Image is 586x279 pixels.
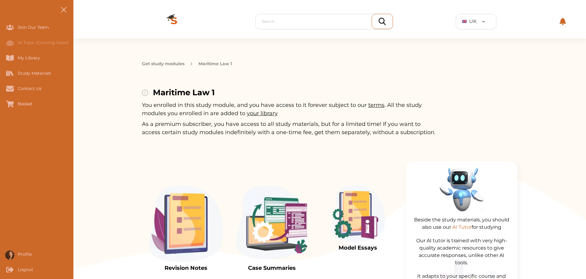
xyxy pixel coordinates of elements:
[149,264,223,272] p: Revision Notes
[142,101,439,118] p: You enrolled in this study module, and you have access to it forever subject to our . All the stu...
[439,251,580,273] iframe: HelpCrunch
[247,110,278,117] span: your library
[198,61,232,67] p: Maritime Law 1
[379,18,386,25] img: search_icon
[150,4,198,39] img: Logo
[412,216,511,231] p: Beside the study materials, you should also use our for studying
[142,90,148,96] img: info-img
[412,237,511,266] p: Our AI tutor is trained with very high-quality academic resources to give accurate responses, unl...
[235,264,309,272] p: Case Summaries
[5,251,14,260] img: User profile
[439,167,484,211] img: aibot2.cd1b654a.png
[142,61,184,67] button: Get study modules
[462,20,467,23] img: GB Flag
[368,102,384,108] span: terms
[142,120,439,137] p: As a premium subscriber, you have access to all study materials, but for a limited time! If you w...
[191,61,192,67] img: arrow
[469,18,477,25] span: UK
[153,87,215,99] p: Maritime Law 1
[482,21,485,22] img: arrow-down
[331,244,385,252] p: Model Essays
[452,224,472,230] span: AI Tutor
